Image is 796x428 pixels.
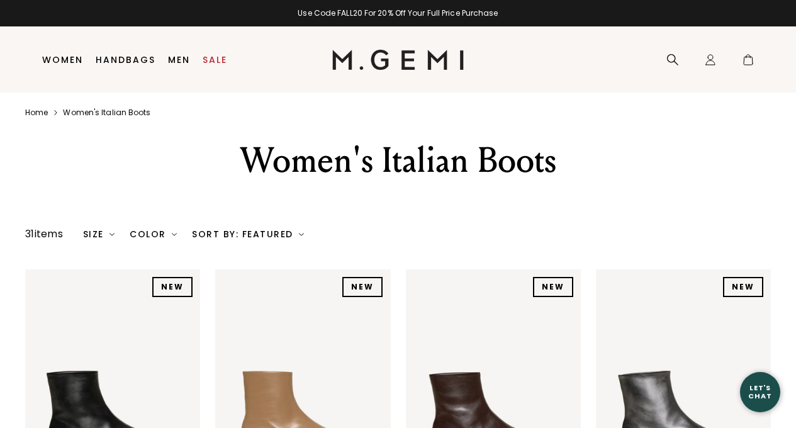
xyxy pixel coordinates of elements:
img: M.Gemi [332,50,464,70]
div: Let's Chat [740,384,780,400]
a: Handbags [96,55,155,65]
div: NEW [342,277,383,297]
a: Women [42,55,83,65]
a: Sale [203,55,227,65]
img: chevron-down.svg [172,232,177,237]
a: Women's italian boots [63,108,150,118]
div: Sort By: Featured [192,229,304,239]
div: Women's Italian Boots [165,138,632,183]
div: Color [130,229,177,239]
img: chevron-down.svg [109,232,115,237]
div: Size [83,229,115,239]
a: Home [25,108,48,118]
div: NEW [533,277,573,297]
div: NEW [152,277,193,297]
div: NEW [723,277,763,297]
img: chevron-down.svg [299,232,304,237]
a: Men [168,55,190,65]
div: 31 items [25,227,63,242]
